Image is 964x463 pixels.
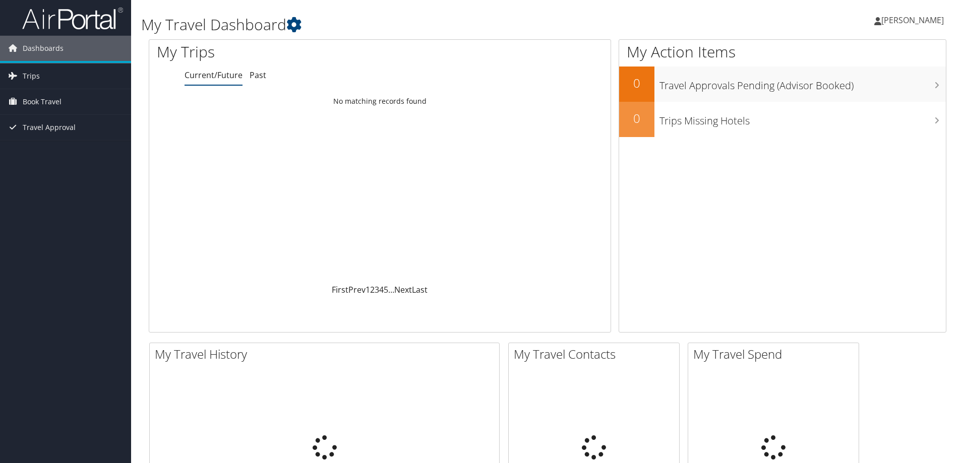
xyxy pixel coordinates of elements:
[881,15,944,26] span: [PERSON_NAME]
[141,14,683,35] h1: My Travel Dashboard
[157,41,411,62] h1: My Trips
[370,284,375,295] a: 2
[619,67,946,102] a: 0Travel Approvals Pending (Advisor Booked)
[619,102,946,137] a: 0Trips Missing Hotels
[22,7,123,30] img: airportal-logo.png
[155,346,499,363] h2: My Travel History
[394,284,412,295] a: Next
[412,284,428,295] a: Last
[185,70,243,81] a: Current/Future
[388,284,394,295] span: …
[366,284,370,295] a: 1
[332,284,348,295] a: First
[23,36,64,61] span: Dashboards
[149,92,611,110] td: No matching records found
[250,70,266,81] a: Past
[514,346,679,363] h2: My Travel Contacts
[874,5,954,35] a: [PERSON_NAME]
[375,284,379,295] a: 3
[379,284,384,295] a: 4
[23,89,62,114] span: Book Travel
[619,110,654,127] h2: 0
[659,74,946,93] h3: Travel Approvals Pending (Advisor Booked)
[619,75,654,92] h2: 0
[23,115,76,140] span: Travel Approval
[384,284,388,295] a: 5
[23,63,40,89] span: Trips
[659,109,946,128] h3: Trips Missing Hotels
[619,41,946,62] h1: My Action Items
[348,284,366,295] a: Prev
[693,346,859,363] h2: My Travel Spend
